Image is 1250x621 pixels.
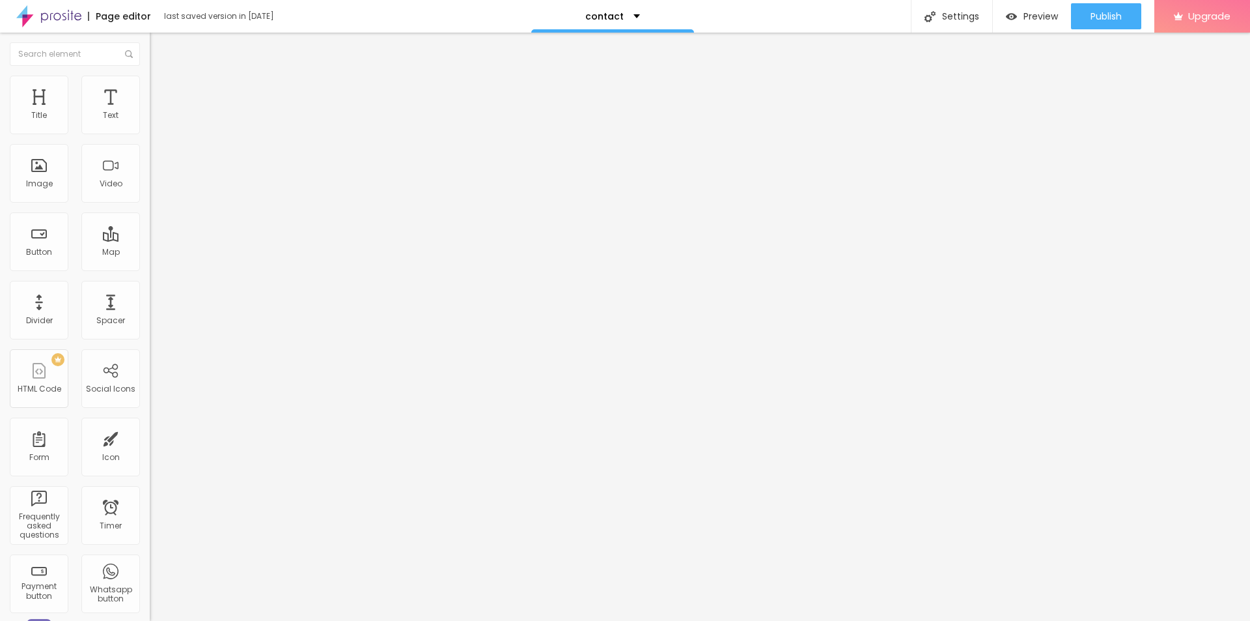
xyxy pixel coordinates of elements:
img: view-1.svg [1006,11,1017,22]
div: Divider [26,316,53,325]
span: Preview [1023,11,1058,22]
div: HTML Code [18,384,61,394]
div: Video [100,179,122,188]
div: Social Icons [86,384,135,394]
span: Upgrade [1188,10,1230,22]
div: Map [102,248,120,257]
div: Image [26,179,53,188]
img: Icone [125,50,133,58]
input: Search element [10,42,140,66]
div: Spacer [96,316,125,325]
div: last saved version in [DATE] [164,12,314,20]
span: Publish [1090,11,1122,22]
div: Form [29,453,49,462]
div: Payment button [13,582,64,601]
div: Timer [100,521,122,530]
img: Icone [924,11,936,22]
div: Frequently asked questions [13,512,64,540]
div: Button [26,248,52,257]
div: Icon [102,453,120,462]
div: Page editor [88,12,151,21]
button: Publish [1071,3,1141,29]
iframe: Editor [150,33,1250,621]
button: Preview [993,3,1071,29]
div: Title [31,111,47,120]
div: Text [103,111,118,120]
p: contact [585,12,624,21]
div: Whatsapp button [85,585,136,604]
